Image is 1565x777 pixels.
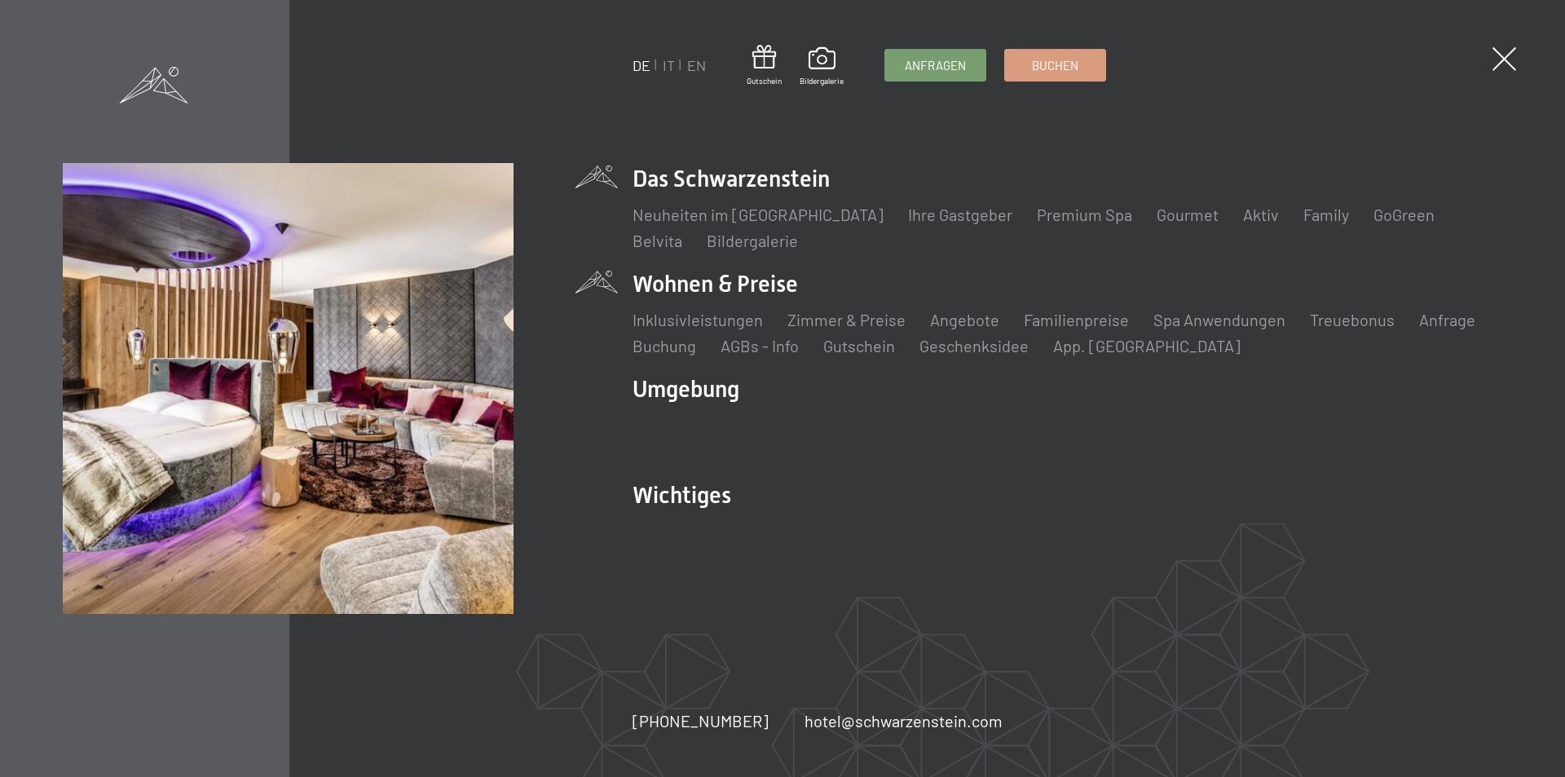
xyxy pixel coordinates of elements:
span: Anfragen [905,57,966,74]
a: Treuebonus [1310,310,1395,329]
a: IT [663,56,675,74]
span: Buchen [1032,57,1078,74]
a: Angebote [930,310,999,329]
a: Aktiv [1243,205,1279,224]
a: [PHONE_NUMBER] [633,709,769,732]
a: Gourmet [1157,205,1219,224]
a: Inklusivleistungen [633,310,763,329]
a: Geschenksidee [919,336,1029,355]
a: Family [1303,205,1349,224]
a: DE [633,56,650,74]
a: Bildergalerie [800,47,844,86]
a: Gutschein [747,45,782,86]
a: Gutschein [823,336,895,355]
a: AGBs - Info [721,336,799,355]
a: GoGreen [1373,205,1435,224]
a: Anfrage [1419,310,1475,329]
a: Familienpreise [1024,310,1129,329]
a: App. [GEOGRAPHIC_DATA] [1053,336,1241,355]
a: Belvita [633,231,682,250]
a: Spa Anwendungen [1153,310,1285,329]
span: [PHONE_NUMBER] [633,711,769,731]
a: Buchung [633,336,696,355]
a: Anfragen [885,50,985,81]
a: hotel@schwarzenstein.com [805,709,1003,732]
a: Zimmer & Preise [787,310,906,329]
span: Bildergalerie [800,75,844,86]
a: Premium Spa [1037,205,1132,224]
a: Buchen [1005,50,1105,81]
a: Ihre Gastgeber [908,205,1012,224]
a: Bildergalerie [707,231,798,250]
a: EN [687,56,706,74]
span: Gutschein [747,75,782,86]
a: Neuheiten im [GEOGRAPHIC_DATA] [633,205,884,224]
